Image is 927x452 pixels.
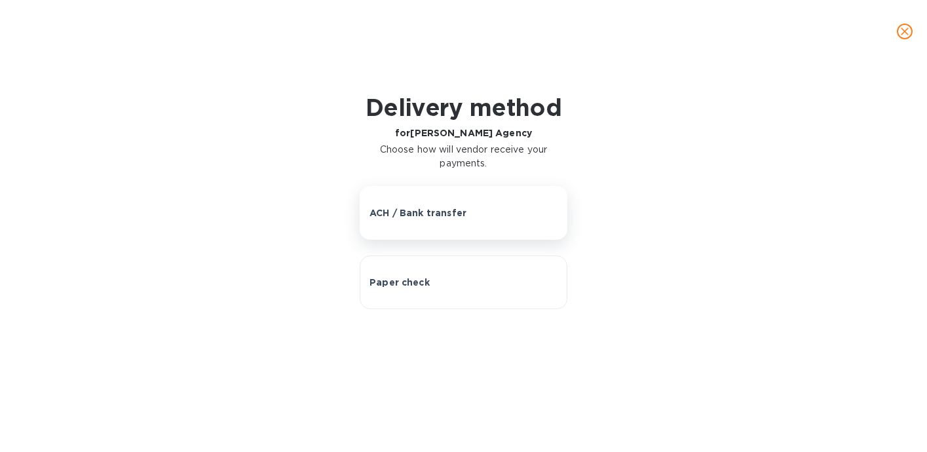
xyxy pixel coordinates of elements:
[360,143,567,170] p: Choose how will vendor receive your payments.
[395,128,532,138] b: for [PERSON_NAME] Agency
[369,206,466,219] p: ACH / Bank transfer
[360,94,567,121] h1: Delivery method
[889,16,920,47] button: close
[369,276,430,289] p: Paper check
[360,186,567,240] button: ACH / Bank transfer
[360,255,567,309] button: Paper check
